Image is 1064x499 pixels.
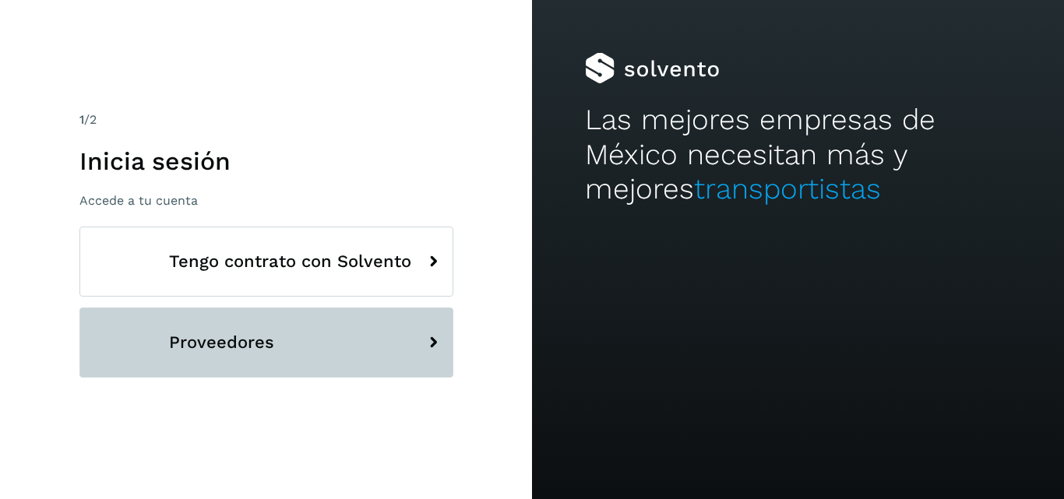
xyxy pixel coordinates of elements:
[79,193,453,208] p: Accede a tu cuenta
[585,103,1010,206] h2: Las mejores empresas de México necesitan más y mejores
[79,112,84,127] span: 1
[79,227,453,297] button: Tengo contrato con Solvento
[169,252,411,271] span: Tengo contrato con Solvento
[79,307,453,378] button: Proveedores
[169,333,274,352] span: Proveedores
[79,146,453,176] h1: Inicia sesión
[79,111,453,129] div: /2
[694,172,881,206] span: transportistas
